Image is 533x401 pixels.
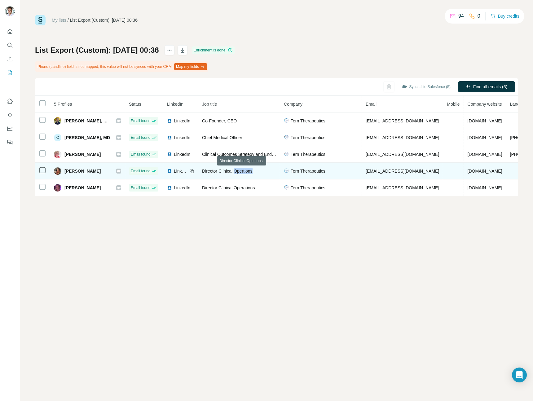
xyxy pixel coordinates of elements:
[291,185,325,191] span: Tern Therapeutics
[54,102,72,107] span: 5 Profiles
[202,152,330,157] span: Clinical Outcomes Strategy and Endpoint Development Consultant
[284,118,289,123] img: company-logo
[167,152,172,157] img: LinkedIn logo
[291,134,325,141] span: Tern Therapeutics
[131,135,150,140] span: Email found
[35,45,159,55] h1: List Export (Custom): [DATE] 00:36
[468,135,502,140] span: [DOMAIN_NAME]
[366,118,439,123] span: [EMAIL_ADDRESS][DOMAIN_NAME]
[174,185,190,191] span: LinkedIn
[35,61,208,72] div: Phone (Landline) field is not mapped, this value will not be synced with your CRM
[284,185,289,190] img: company-logo
[366,185,439,190] span: [EMAIL_ADDRESS][DOMAIN_NAME]
[174,168,187,174] span: LinkedIn
[167,169,172,174] img: LinkedIn logo
[167,118,172,123] img: LinkedIn logo
[165,45,174,55] button: actions
[202,185,255,190] span: Director Clinical Operations
[5,67,15,78] button: My lists
[202,135,242,140] span: Chief Medical Officer
[366,135,439,140] span: [EMAIL_ADDRESS][DOMAIN_NAME]
[52,18,66,23] a: My lists
[5,96,15,107] button: Use Surfe on LinkedIn
[174,151,190,157] span: LinkedIn
[192,46,235,54] div: Enrichment is done
[5,6,15,16] img: Avatar
[64,151,101,157] span: [PERSON_NAME]
[54,117,61,125] img: Avatar
[202,118,237,123] span: Co-Founder, CEO
[131,118,150,124] span: Email found
[54,184,61,192] img: Avatar
[131,168,150,174] span: Email found
[64,118,110,124] span: [PERSON_NAME], Ph.D.
[167,185,172,190] img: LinkedIn logo
[284,169,289,174] img: company-logo
[398,82,455,91] button: Sync all to Salesforce (5)
[447,102,460,107] span: Mobile
[366,169,439,174] span: [EMAIL_ADDRESS][DOMAIN_NAME]
[5,109,15,121] button: Use Surfe API
[68,17,69,23] li: /
[468,118,502,123] span: [DOMAIN_NAME]
[131,185,150,191] span: Email found
[473,84,507,90] span: Find all emails (5)
[512,368,527,382] div: Open Intercom Messenger
[5,26,15,37] button: Quick start
[174,118,190,124] span: LinkedIn
[478,12,480,20] p: 0
[54,167,61,175] img: Avatar
[202,102,217,107] span: Job title
[167,102,183,107] span: LinkedIn
[129,102,141,107] span: Status
[458,12,464,20] p: 94
[468,152,502,157] span: [DOMAIN_NAME]
[54,151,61,158] img: Avatar
[202,169,253,174] span: Director Clinical Opertions
[291,118,325,124] span: Tern Therapeutics
[167,135,172,140] img: LinkedIn logo
[510,102,526,107] span: Landline
[284,102,302,107] span: Company
[491,12,519,20] button: Buy credits
[5,137,15,148] button: Feedback
[35,15,46,25] img: Surfe Logo
[468,185,502,190] span: [DOMAIN_NAME]
[468,169,502,174] span: [DOMAIN_NAME]
[5,123,15,134] button: Dashboard
[64,168,101,174] span: [PERSON_NAME]
[64,134,110,141] span: [PERSON_NAME], MD
[70,17,138,23] div: List Export (Custom): [DATE] 00:36
[174,134,190,141] span: LinkedIn
[468,102,502,107] span: Company website
[5,53,15,64] button: Enrich CSV
[458,81,515,92] button: Find all emails (5)
[64,185,101,191] span: [PERSON_NAME]
[291,151,325,157] span: Tern Therapeutics
[366,152,439,157] span: [EMAIL_ADDRESS][DOMAIN_NAME]
[131,152,150,157] span: Email found
[174,63,207,70] button: Map my fields
[54,134,61,141] div: C
[284,135,289,140] img: company-logo
[291,168,325,174] span: Tern Therapeutics
[5,40,15,51] button: Search
[284,152,289,157] img: company-logo
[366,102,377,107] span: Email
